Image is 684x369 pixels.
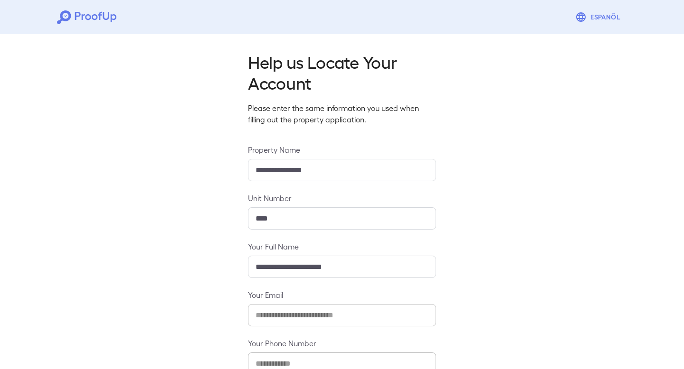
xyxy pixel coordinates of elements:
h2: Help us Locate Your Account [248,51,436,93]
label: Your Email [248,289,436,300]
button: Espanõl [571,8,627,27]
label: Your Full Name [248,241,436,252]
p: Please enter the same information you used when filling out the property application. [248,102,436,125]
label: Unit Number [248,193,436,203]
label: Your Phone Number [248,338,436,349]
label: Property Name [248,144,436,155]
